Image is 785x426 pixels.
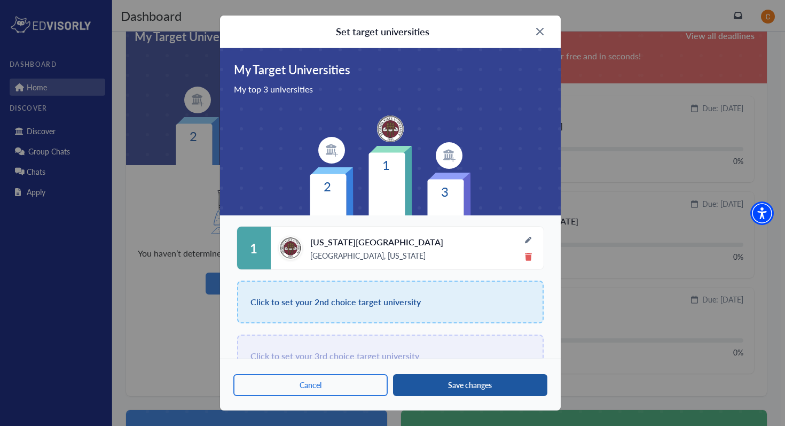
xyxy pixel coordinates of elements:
div: Accessibility Menu [750,202,774,225]
span: My top 3 universities [234,83,544,96]
span: Click to set your 2nd choice target university [250,295,421,309]
button: trash [522,244,535,265]
span: [US_STATE][GEOGRAPHIC_DATA] [310,237,443,247]
text: 3 [441,182,449,200]
span: [GEOGRAPHIC_DATA], [US_STATE] [310,251,443,260]
div: Set target universities [336,24,429,39]
span: 1 [250,241,257,255]
img: edit [524,236,532,244]
img: X [536,28,544,35]
text: 2 [324,177,331,195]
button: Cancel [233,374,388,396]
button: Save changes [393,374,547,396]
span: Click to set your 3rd choice target university [250,348,419,363]
span: My Target Universities [234,61,544,79]
img: item-logo [436,142,462,169]
img: logo [278,236,303,260]
img: item-logo [318,137,345,164]
text: 1 [382,156,390,174]
img: item-logo [377,115,404,142]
